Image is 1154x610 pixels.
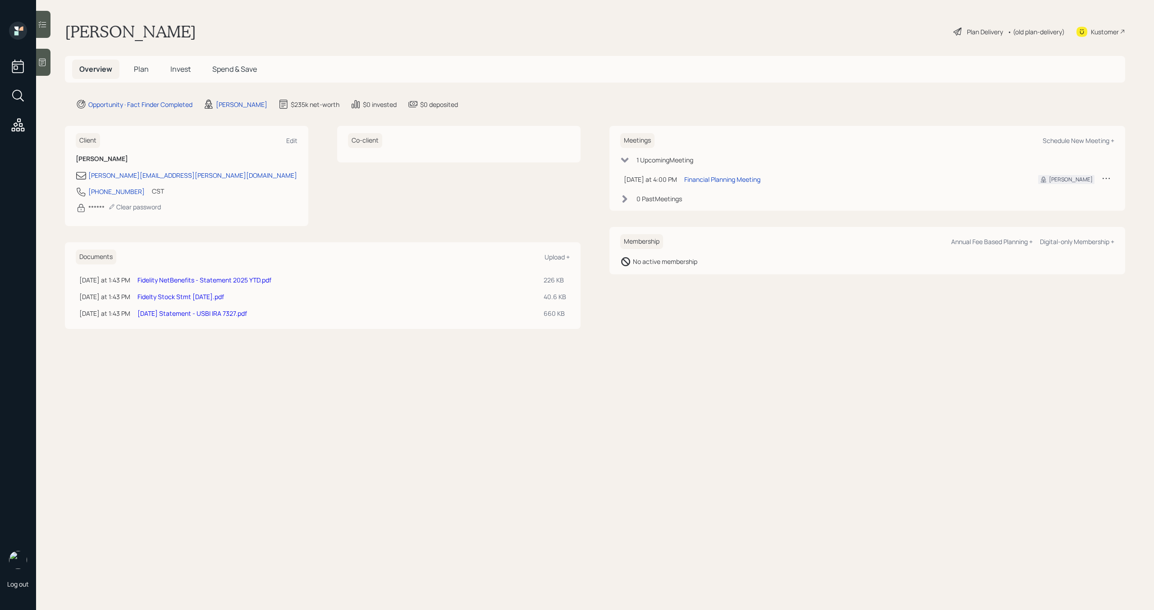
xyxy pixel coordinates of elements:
div: $0 invested [363,100,397,109]
h6: Client [76,133,100,148]
div: $0 deposited [420,100,458,109]
h6: Meetings [620,133,655,148]
a: Fidelity NetBenefits - Statement 2025 YTD.pdf [137,276,271,284]
span: Spend & Save [212,64,257,74]
div: Log out [7,580,29,588]
h6: Membership [620,234,663,249]
div: No active membership [633,257,697,266]
div: Financial Planning Meeting [684,175,760,184]
div: $235k net-worth [291,100,339,109]
span: Invest [170,64,191,74]
div: CST [152,186,164,196]
a: Fidelty Stock Stmt [DATE].pdf [137,292,224,301]
div: Schedule New Meeting + [1043,136,1114,145]
div: Digital-only Membership + [1040,237,1114,246]
div: 226 KB [544,275,566,285]
div: 40.6 KB [544,292,566,301]
div: [DATE] at 4:00 PM [624,175,677,184]
h1: [PERSON_NAME] [65,22,196,42]
div: [PERSON_NAME][EMAIL_ADDRESS][PERSON_NAME][DOMAIN_NAME] [88,171,297,180]
div: 1 Upcoming Meeting [637,155,693,165]
div: [PERSON_NAME] [216,100,267,109]
div: [PERSON_NAME] [1049,176,1093,184]
div: Plan Delivery [967,27,1003,37]
a: [DATE] Statement - USBI IRA 7327.pdf [137,309,247,318]
img: michael-russo-headshot.png [9,551,27,569]
div: [PHONE_NUMBER] [88,187,145,196]
div: 0 Past Meeting s [637,194,682,203]
div: [DATE] at 1:43 PM [79,275,130,285]
div: Opportunity · Fact Finder Completed [88,100,192,109]
div: [DATE] at 1:43 PM [79,292,130,301]
div: 660 KB [544,309,566,318]
div: Edit [286,136,298,145]
h6: [PERSON_NAME] [76,155,298,163]
div: • (old plan-delivery) [1007,27,1065,37]
div: Upload + [545,253,570,261]
h6: Co-client [348,133,382,148]
div: Clear password [108,203,161,211]
div: Kustomer [1091,27,1119,37]
span: Overview [79,64,112,74]
div: Annual Fee Based Planning + [951,237,1033,246]
div: [DATE] at 1:43 PM [79,309,130,318]
h6: Documents [76,250,116,264]
span: Plan [134,64,149,74]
